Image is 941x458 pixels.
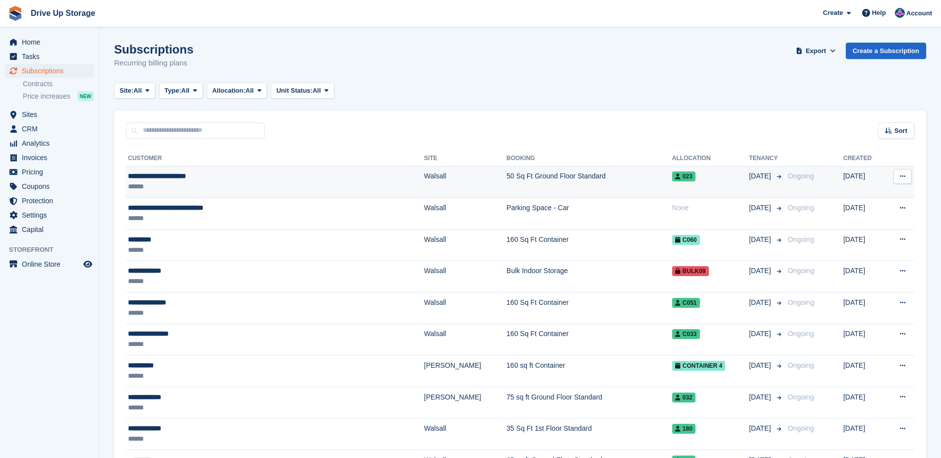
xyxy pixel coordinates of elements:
span: Container 4 [672,361,725,371]
span: Home [22,35,81,49]
td: Walsall [424,198,506,229]
td: 160 Sq Ft Container [506,229,672,261]
th: Tenancy [749,151,784,167]
span: Create [823,8,843,18]
span: Ongoing [788,330,814,338]
td: Walsall [424,166,506,198]
span: Analytics [22,136,81,150]
td: [DATE] [843,355,884,387]
span: Online Store [22,257,81,271]
div: NEW [77,91,94,101]
a: menu [5,165,94,179]
a: Price increases NEW [23,91,94,102]
span: 032 [672,393,695,402]
td: [DATE] [843,229,884,261]
td: [PERSON_NAME] [424,355,506,387]
span: Ongoing [788,267,814,275]
span: Ongoing [788,204,814,212]
span: Ongoing [788,172,814,180]
td: [DATE] [843,418,884,450]
th: Customer [126,151,424,167]
span: [DATE] [749,392,773,402]
a: Preview store [82,258,94,270]
span: Allocation: [212,86,246,96]
td: [PERSON_NAME] [424,387,506,418]
span: [DATE] [749,297,773,308]
td: [DATE] [843,324,884,355]
span: [DATE] [749,266,773,276]
span: Ongoing [788,393,814,401]
span: All [133,86,142,96]
span: [DATE] [749,203,773,213]
a: Create a Subscription [846,43,926,59]
span: All [246,86,254,96]
a: menu [5,64,94,78]
td: 160 Sq Ft Container [506,292,672,324]
td: [DATE] [843,387,884,418]
td: Walsall [424,292,506,324]
span: Bulk09 [672,266,709,276]
span: Storefront [9,245,99,255]
th: Allocation [672,151,749,167]
td: [DATE] [843,166,884,198]
span: Unit Status: [276,86,313,96]
span: Ongoing [788,424,814,432]
span: Subscriptions [22,64,81,78]
span: Ongoing [788,298,814,306]
a: menu [5,223,94,236]
span: C033 [672,329,700,339]
td: 35 Sq Ft 1st Floor Standard [506,418,672,450]
span: Account [906,8,932,18]
span: Site: [120,86,133,96]
span: C051 [672,298,700,308]
span: Ongoing [788,361,814,369]
span: C060 [672,235,700,245]
span: Capital [22,223,81,236]
td: [DATE] [843,261,884,292]
a: menu [5,194,94,208]
th: Created [843,151,884,167]
span: Price increases [23,92,70,101]
a: Drive Up Storage [27,5,99,21]
a: menu [5,257,94,271]
td: Walsall [424,261,506,292]
span: Tasks [22,50,81,63]
td: Walsall [424,324,506,355]
span: All [313,86,321,96]
td: 75 sq ft Ground Floor Standard [506,387,672,418]
span: Help [872,8,886,18]
span: Protection [22,194,81,208]
span: Export [806,46,826,56]
span: Pricing [22,165,81,179]
td: Walsall [424,229,506,261]
th: Site [424,151,506,167]
td: [DATE] [843,292,884,324]
th: Booking [506,151,672,167]
button: Unit Status: All [271,83,334,99]
p: Recurring billing plans [114,57,193,69]
span: Ongoing [788,235,814,243]
td: Bulk Indoor Storage [506,261,672,292]
td: Parking Space - Car [506,198,672,229]
img: Andy [895,8,905,18]
button: Allocation: All [207,83,267,99]
img: stora-icon-8386f47178a22dfd0bd8f6a31ec36ba5ce8667c1dd55bd0f319d3a0aa187defe.svg [8,6,23,21]
button: Type: All [159,83,203,99]
button: Site: All [114,83,155,99]
span: CRM [22,122,81,136]
span: Invoices [22,151,81,165]
a: menu [5,50,94,63]
span: 180 [672,424,695,434]
span: [DATE] [749,234,773,245]
a: menu [5,122,94,136]
span: [DATE] [749,171,773,181]
span: Settings [22,208,81,222]
a: menu [5,35,94,49]
span: [DATE] [749,329,773,339]
td: 160 Sq Ft Container [506,324,672,355]
a: Contracts [23,79,94,89]
a: menu [5,179,94,193]
td: [DATE] [843,198,884,229]
button: Export [794,43,838,59]
a: menu [5,208,94,222]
